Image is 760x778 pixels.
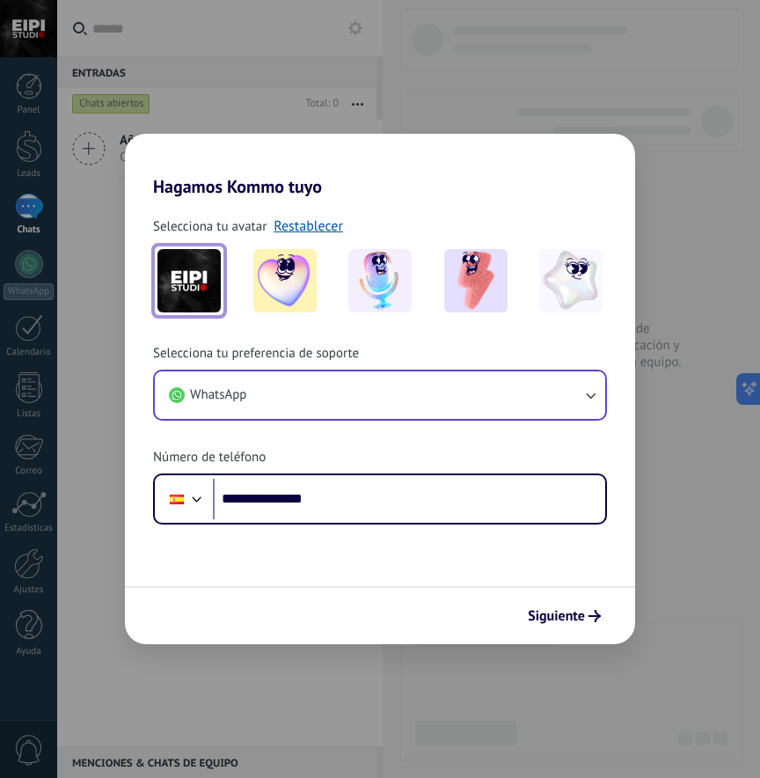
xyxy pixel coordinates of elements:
button: Siguiente [520,601,609,631]
img: -4.jpeg [539,249,603,312]
span: WhatsApp [190,386,246,404]
span: Número de teléfono [153,449,266,466]
img: -3.jpeg [444,249,508,312]
button: WhatsApp [155,371,605,419]
h2: Hagamos Kommo tuyo [125,134,635,197]
a: Restablecer [274,217,343,235]
span: Selecciona tu preferencia de soporte [153,345,359,363]
img: -1.jpeg [253,249,317,312]
span: Siguiente [528,610,585,622]
div: Spain: + 34 [160,481,194,517]
span: Selecciona tu avatar [153,218,267,236]
img: -2.jpeg [348,249,412,312]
